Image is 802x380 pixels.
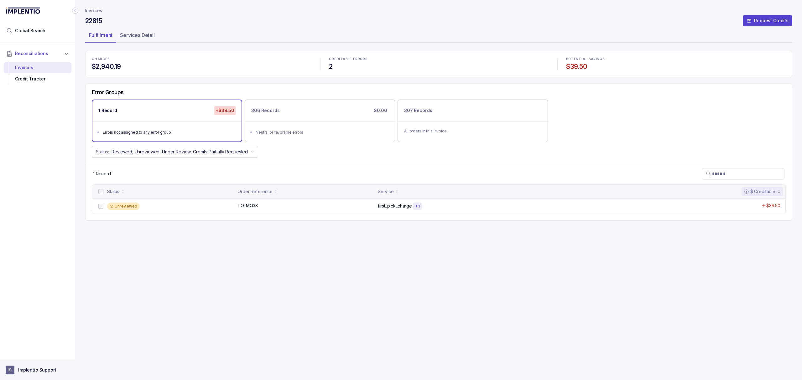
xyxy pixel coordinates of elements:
[98,189,103,194] input: checkbox-checkbox
[85,17,102,25] h4: 22815
[566,62,786,71] h4: $39.50
[107,188,119,195] div: Status
[85,8,102,14] a: Invoices
[89,31,112,39] p: Fulfillment
[93,171,111,177] p: 1 Record
[98,107,117,114] p: 1 Record
[85,30,116,43] li: Tab Fulfillment
[85,8,102,14] nav: breadcrumb
[329,62,549,71] h4: 2
[92,57,311,61] p: CHARGES
[71,7,79,14] div: Collapse Icon
[92,62,311,71] h4: $2,940.19
[6,366,14,374] span: User initials
[9,62,66,73] div: Invoices
[96,149,109,155] p: Status:
[4,47,71,60] button: Reconciliations
[92,89,124,96] h5: Error Groups
[237,188,273,195] div: Order Reference
[743,15,792,26] button: Request Credits
[116,30,159,43] li: Tab Services Detail
[372,106,388,115] p: $0.00
[754,18,789,24] p: Request Credits
[6,366,70,374] button: User initialsImplentio Support
[15,28,45,34] span: Global Search
[744,188,775,195] div: $ Creditable
[378,188,393,195] div: Service
[404,107,432,114] p: 307 Records
[92,146,258,158] button: Status:Reviewed, Unreviewed, Under Review, Credits Partially Requested
[378,203,412,209] p: first_pick_charge
[98,204,103,209] input: checkbox-checkbox
[214,106,236,115] p: +$39.50
[112,149,248,155] p: Reviewed, Unreviewed, Under Review, Credits Partially Requested
[415,204,420,209] p: + 1
[329,57,549,61] p: CREDITABLE ERRORS
[9,73,66,85] div: Credit Tracker
[93,171,111,177] div: Remaining page entries
[4,61,71,86] div: Reconciliations
[15,50,48,57] span: Reconciliations
[256,129,388,136] div: Neutral or favorable errors
[766,203,780,209] p: $39.50
[18,367,56,373] p: Implentio Support
[103,129,235,136] div: Errors not assigned to any error group
[107,203,140,210] div: Unreviewed
[237,203,258,209] p: TO-MO33
[85,30,792,43] ul: Tab Group
[566,57,786,61] p: POTENTIAL SAVINGS
[251,107,279,114] p: 306 Records
[120,31,155,39] p: Services Detail
[404,128,541,134] p: All orders in this invoice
